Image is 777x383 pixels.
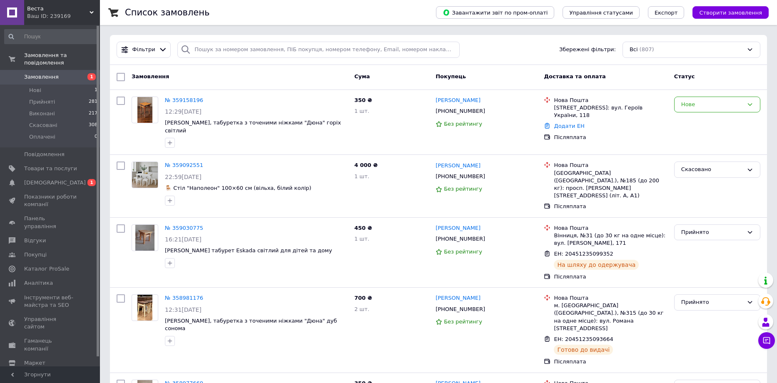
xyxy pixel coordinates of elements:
span: Панель управління [24,215,77,230]
span: Покупець [436,73,466,80]
span: Оплачені [29,133,55,141]
span: ЕН: 20451235099352 [554,251,613,257]
div: Нова Пошта [554,224,667,232]
div: Післяплата [554,358,667,366]
span: Інструменти веб-майстра та SEO [24,294,77,309]
a: Фото товару [132,97,158,123]
span: 217 [89,110,97,117]
a: № 359030775 [165,225,203,231]
img: Фото товару [132,162,158,188]
h1: Список замовлень [125,7,209,17]
a: 🪑 Стіл "Наполеон" 100×60 см (вільха, білий колір) [165,185,311,191]
a: [PERSON_NAME] [436,224,481,232]
input: Пошук [4,29,98,44]
span: Показники роботи компанії [24,193,77,208]
a: [PERSON_NAME] [436,162,481,170]
span: Товари та послуги [24,165,77,172]
span: 1 шт. [354,108,369,114]
span: Аналітика [24,279,53,287]
span: Гаманець компанії [24,337,77,352]
a: [PERSON_NAME] [436,97,481,104]
input: Пошук за номером замовлення, ПІБ покупця, номером телефону, Email, номером накладної [177,42,460,58]
span: 16:21[DATE] [165,236,202,243]
a: [PERSON_NAME] [436,294,481,302]
div: Ваш ID: 239169 [27,12,100,20]
span: 450 ₴ [354,225,372,231]
a: [PERSON_NAME] табурет Eskada світлий для дітей та дому [165,247,332,254]
span: 1 шт. [354,173,369,179]
span: Фільтри [132,46,155,54]
a: [PERSON_NAME], табуретка з точеними ніжками "Дюна" дуб сонома [165,318,337,332]
div: [PHONE_NUMBER] [434,234,487,244]
div: [PHONE_NUMBER] [434,171,487,182]
div: Нова Пошта [554,294,667,302]
div: Післяплата [554,134,667,141]
img: Фото товару [137,295,152,321]
a: [PERSON_NAME], табуретка з точеними ніжками "Дюна" горіх світлий [165,119,341,134]
span: 700 ₴ [354,295,372,301]
img: Фото товару [135,225,155,251]
div: Прийнято [681,228,743,237]
span: Створити замовлення [699,10,762,16]
a: Фото товару [132,224,158,251]
span: Збережені фільтри: [559,46,616,54]
span: 4 000 ₴ [354,162,378,168]
a: Фото товару [132,294,158,321]
div: [PHONE_NUMBER] [434,304,487,315]
div: Нова Пошта [554,162,667,169]
span: 1 шт. [354,236,369,242]
div: На шляху до одержувача [554,260,639,270]
div: [STREET_ADDRESS]: вул. Героїв України, 118 [554,104,667,119]
span: 22:59[DATE] [165,174,202,180]
a: Додати ЕН [554,123,584,129]
span: (807) [640,46,654,52]
span: Замовлення та повідомлення [24,52,100,67]
span: Без рейтингу [444,186,482,192]
span: 1 [87,179,96,186]
span: Скасовані [29,122,57,129]
span: Всі [630,46,638,54]
span: Статус [674,73,695,80]
div: Вінниця, №31 (до 30 кг на одне місце): вул. [PERSON_NAME], 171 [554,232,667,247]
span: Без рейтингу [444,249,482,255]
span: Замовлення [24,73,59,81]
img: Фото товару [137,97,152,123]
span: Без рейтингу [444,121,482,127]
span: Завантажити звіт по пром-оплаті [443,9,548,16]
span: Cума [354,73,370,80]
span: Відгуки [24,237,46,244]
div: Нове [681,100,743,109]
span: ЕН: 20451235093664 [554,336,613,342]
span: Повідомлення [24,151,65,158]
div: [GEOGRAPHIC_DATA] ([GEOGRAPHIC_DATA].), №185 (до 200 кг): просп. [PERSON_NAME][STREET_ADDRESS] (л... [554,169,667,200]
span: Управління статусами [569,10,633,16]
span: Маркет [24,359,45,367]
span: Експорт [655,10,678,16]
span: Без рейтингу [444,318,482,325]
button: Експорт [648,6,685,19]
span: Каталог ProSale [24,265,69,273]
div: Післяплата [554,273,667,281]
span: Управління сайтом [24,316,77,331]
button: Управління статусами [563,6,640,19]
span: 281 [89,98,97,106]
div: [PHONE_NUMBER] [434,106,487,117]
span: Замовлення [132,73,169,80]
span: 12:29[DATE] [165,108,202,115]
span: 308 [89,122,97,129]
span: 0 [95,133,97,141]
div: м. [GEOGRAPHIC_DATA] ([GEOGRAPHIC_DATA].), №315 (до 30 кг на одне місце): вул. Романа [STREET_ADD... [554,302,667,332]
div: Післяплата [554,203,667,210]
a: № 358981176 [165,295,203,301]
button: Створити замовлення [692,6,769,19]
span: 2 шт. [354,306,369,312]
div: Скасовано [681,165,743,174]
button: Чат з покупцем [758,332,775,349]
span: 1 [87,73,96,80]
button: Завантажити звіт по пром-оплаті [436,6,554,19]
